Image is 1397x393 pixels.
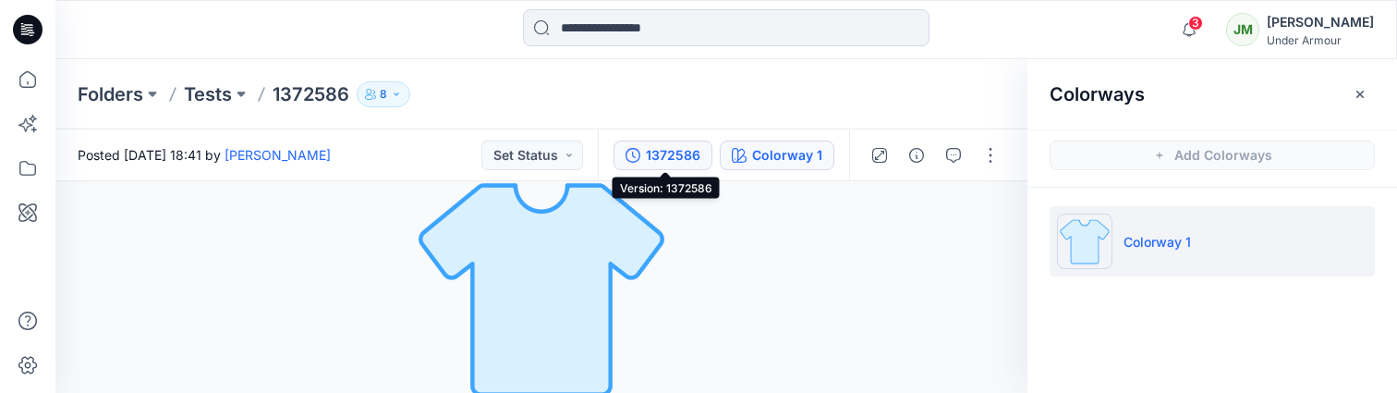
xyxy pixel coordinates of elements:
p: 1372586 [273,81,349,107]
h2: Colorways [1050,83,1145,105]
a: Folders [78,81,143,107]
button: 1372586 [613,141,712,170]
div: Under Armour [1267,33,1374,47]
div: 1372586 [646,145,700,166]
button: Colorway 1 [720,141,834,170]
a: [PERSON_NAME] [225,147,331,163]
span: Posted [DATE] 18:41 by [78,145,331,165]
span: 3 [1188,16,1203,31]
button: Details [902,141,931,170]
div: [PERSON_NAME] [1267,11,1374,33]
p: 8 [380,84,387,104]
p: Colorway 1 [1124,232,1191,252]
a: Tests [184,81,232,107]
div: Colorway 1 [752,145,822,166]
button: 8 [357,81,410,107]
div: JM [1226,13,1259,46]
img: Colorway 1 [1057,214,1112,269]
